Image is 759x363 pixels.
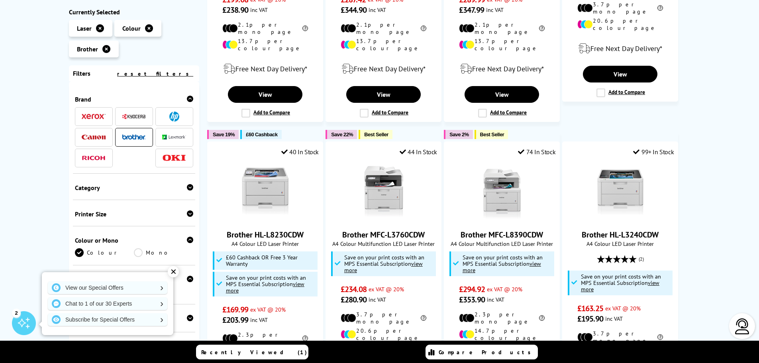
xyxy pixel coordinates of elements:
span: A4 Colour LED Laser Printer [567,240,674,247]
span: £234.08 [341,284,367,294]
a: View [583,66,657,82]
span: Filters [73,69,90,77]
u: view more [226,280,304,294]
a: Brother HL-L3240CDW [582,230,659,240]
a: Brother [122,132,146,142]
li: 2.3p per mono page [459,311,545,325]
span: inc VAT [369,6,386,14]
a: Kyocera [122,112,146,122]
a: View our Special Offers [48,281,167,294]
span: Laser [77,24,92,32]
a: HP [162,112,186,122]
label: Add to Compare [478,109,527,118]
div: ✕ [168,266,179,277]
li: 2.1p per mono page [222,21,308,35]
span: Category [75,184,194,192]
a: OKI [162,153,186,163]
span: A4 Colour LED Laser Printer [212,240,319,247]
span: £280.90 [341,294,367,305]
a: View [228,86,302,103]
a: Brother HL-L3240CDW [590,215,650,223]
span: Best Seller [480,131,504,137]
a: Ricoh [82,153,106,163]
a: Brother MFC-L3760CDW [342,230,425,240]
span: ex VAT @ 20% [250,306,286,313]
li: 20.6p per colour page [577,17,663,31]
a: Brother HL-L8230CDW [227,230,304,240]
span: Save on your print costs with an MPS Essential Subscription [226,274,306,294]
a: Xerox [82,112,106,122]
span: Save on your print costs with an MPS Essential Subscription [463,253,543,274]
label: Add to Compare [596,88,645,97]
img: Kyocera [122,114,146,120]
span: Colour or Mono [75,236,194,244]
span: Save 2% [449,131,469,137]
span: ex VAT @ 20% [369,285,404,293]
div: 44 In Stock [400,148,437,156]
div: Currently Selected [69,8,200,16]
a: Brother HL-L8230CDW [235,215,295,223]
li: 20.6p per colour page [341,327,426,341]
span: inc VAT [605,315,623,322]
span: Brand [75,95,194,103]
span: inc VAT [250,6,268,14]
span: £238.90 [222,5,248,15]
li: 13.7p per colour page [341,37,426,52]
div: modal_delivery [567,37,674,60]
span: Printer Size [75,210,194,218]
span: £347.99 [459,5,484,15]
a: Mono [134,248,193,257]
span: Recently Viewed (1) [201,349,307,356]
span: £163.25 [577,303,603,314]
img: HP [169,112,179,122]
span: (2) [639,251,644,267]
img: Brother MFC-L8390CDW [472,162,532,222]
li: 2.3p per mono page [222,331,308,345]
span: ex VAT @ 20% [605,304,641,312]
span: inc VAT [486,6,504,14]
a: Recently Viewed (1) [196,345,308,359]
label: Add to Compare [360,109,408,118]
span: £60 Cashback [246,131,277,137]
a: Brother MFC-L3760CDW [354,215,414,223]
span: Compare Products [439,349,535,356]
label: Add to Compare [241,109,290,118]
span: Save 19% [213,131,235,137]
div: 2 [12,308,21,317]
img: user-headset-light.svg [734,318,750,334]
button: Save 22% [326,130,357,139]
span: Save on your print costs with an MPS Essential Subscription [581,273,661,293]
li: 13.7p per colour page [459,37,545,52]
li: 3.7p per mono page [341,311,426,325]
span: inc VAT [487,296,504,303]
img: OKI [162,155,186,161]
span: £195.90 [577,314,603,324]
u: view more [463,260,541,274]
span: A4 Colour Multifunction LED Laser Printer [330,240,437,247]
li: 2.1p per mono page [341,21,426,35]
u: view more [344,260,423,274]
button: Save 2% [444,130,473,139]
li: 3.7p per mono page [577,330,663,344]
a: Chat to 1 of our 30 Experts [48,297,167,310]
span: Brother [77,45,98,53]
div: modal_delivery [212,58,319,80]
li: 3.7p per mono page [577,1,663,15]
span: £353.90 [459,294,485,305]
a: Subscribe for Special Offers [48,313,167,326]
span: Save on your print costs with an MPS Essential Subscription [344,253,424,274]
span: £169.99 [222,304,248,315]
span: £344.90 [341,5,367,15]
a: View [346,86,420,103]
a: View [465,86,539,103]
img: Lexmark [162,135,186,140]
a: Brother MFC-L8390CDW [461,230,543,240]
img: Canon [82,135,106,140]
li: 13.7p per colour page [222,37,308,52]
span: £60 Cashback OR Free 3 Year Warranty [226,254,316,267]
span: £203.99 [222,315,248,325]
img: Brother MFC-L3760CDW [354,162,414,222]
span: Colour [122,24,141,32]
div: modal_delivery [330,58,437,80]
button: £60 Cashback [240,130,281,139]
